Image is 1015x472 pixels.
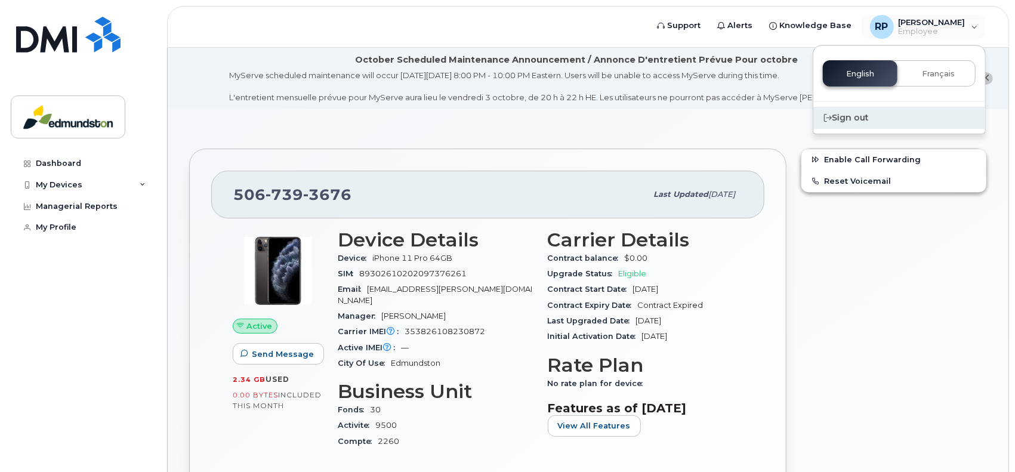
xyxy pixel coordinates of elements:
span: Last updated [653,190,708,199]
span: [DATE] [633,285,659,294]
h3: Carrier Details [548,229,743,251]
span: [DATE] [642,332,668,341]
button: Enable Call Forwarding [801,149,986,171]
button: Send Message [233,343,324,365]
span: [DATE] [636,316,662,325]
button: Reset Voicemail [801,171,986,192]
span: Manager [338,311,381,320]
span: Compte [338,437,378,446]
span: 0.00 Bytes [233,391,278,399]
h3: Rate Plan [548,354,743,376]
span: Active [246,320,272,332]
span: Send Message [252,348,314,360]
span: 2260 [378,437,399,446]
span: Upgrade Status [548,269,619,278]
span: 2.34 GB [233,375,266,384]
span: used [266,375,289,384]
div: MyServe scheduled maintenance will occur [DATE][DATE] 8:00 PM - 10:00 PM Eastern. Users will be u... [229,70,924,103]
h3: Business Unit [338,381,533,402]
span: $0.00 [625,254,648,263]
span: Contract Expired [638,301,704,310]
span: [DATE] [708,190,735,199]
span: View All Features [558,420,631,431]
span: [PERSON_NAME] [381,311,446,320]
img: 11_Pro.jpg [242,235,314,307]
span: Eligible [619,269,647,278]
div: October Scheduled Maintenance Announcement / Annonce D'entretient Prévue Pour octobre [356,54,798,66]
span: Email [338,285,367,294]
span: 30 [370,405,381,414]
span: Contract Expiry Date [548,301,638,310]
span: SIM [338,269,359,278]
button: View All Features [548,415,641,437]
span: Français [922,69,955,79]
h3: Device Details [338,229,533,251]
span: Carrier IMEI [338,327,405,336]
span: City Of Use [338,359,391,368]
span: No rate plan for device [548,379,649,388]
span: 739 [266,186,303,203]
span: Initial Activation Date [548,332,642,341]
span: 353826108230872 [405,327,485,336]
span: 89302610202097376261 [359,269,467,278]
span: 506 [233,186,351,203]
span: Contract balance [548,254,625,263]
span: 9500 [375,421,397,430]
span: Activite [338,421,375,430]
span: Enable Call Forwarding [824,155,921,164]
span: — [401,343,409,352]
span: Fonds [338,405,370,414]
span: iPhone 11 Pro 64GB [372,254,452,263]
h3: Features as of [DATE] [548,401,743,415]
span: Active IMEI [338,343,401,352]
span: Contract Start Date [548,285,633,294]
span: Device [338,254,372,263]
span: Edmundston [391,359,440,368]
span: included this month [233,390,322,410]
span: [EMAIL_ADDRESS][PERSON_NAME][DOMAIN_NAME] [338,285,532,304]
span: Last Upgraded Date [548,316,636,325]
span: 3676 [303,186,351,203]
div: Sign out [813,107,985,129]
